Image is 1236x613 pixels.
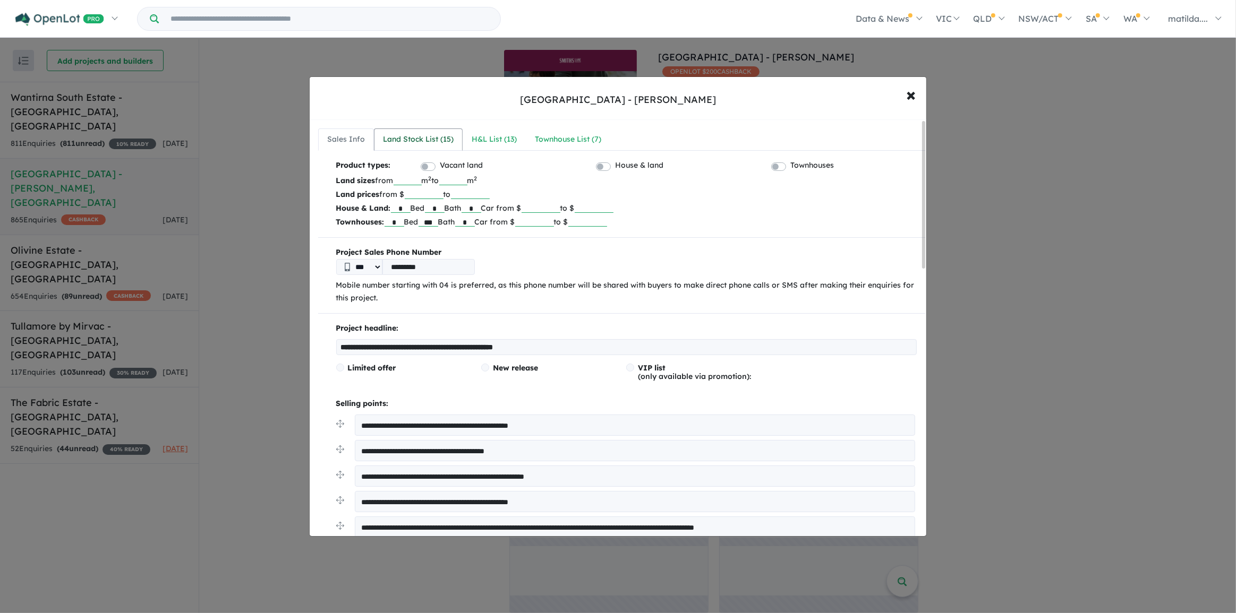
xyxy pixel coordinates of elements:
[336,187,917,201] p: from $ to
[336,522,344,530] img: drag.svg
[336,279,917,305] p: Mobile number starting with 04 is preferred, as this phone number will be shared with buyers to m...
[336,420,344,428] img: drag.svg
[336,471,344,479] img: drag.svg
[906,83,916,106] span: ×
[327,133,365,146] div: Sales Info
[1168,13,1208,24] span: matilda....
[440,159,483,172] label: Vacant land
[336,174,917,187] p: from m to m
[535,133,601,146] div: Townhouse List ( 7 )
[336,159,391,174] b: Product types:
[474,175,478,182] sup: 2
[336,189,380,199] b: Land prices
[336,496,344,504] img: drag.svg
[790,159,834,172] label: Townhouses
[336,215,917,229] p: Bed Bath Car from $ to $
[336,203,391,213] b: House & Land:
[345,263,350,271] img: Phone icon
[348,363,396,373] span: Limited offer
[493,363,538,373] span: New release
[520,93,716,107] div: [GEOGRAPHIC_DATA] - [PERSON_NAME]
[615,159,663,172] label: House & land
[429,175,432,182] sup: 2
[383,133,454,146] div: Land Stock List ( 15 )
[336,445,344,453] img: drag.svg
[336,176,376,185] b: Land sizes
[638,363,751,381] span: (only available via promotion):
[336,246,917,259] b: Project Sales Phone Number
[15,13,104,26] img: Openlot PRO Logo White
[472,133,517,146] div: H&L List ( 13 )
[161,7,498,30] input: Try estate name, suburb, builder or developer
[336,398,917,410] p: Selling points:
[336,201,917,215] p: Bed Bath Car from $ to $
[336,217,385,227] b: Townhouses:
[638,363,666,373] span: VIP list
[336,322,917,335] p: Project headline:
